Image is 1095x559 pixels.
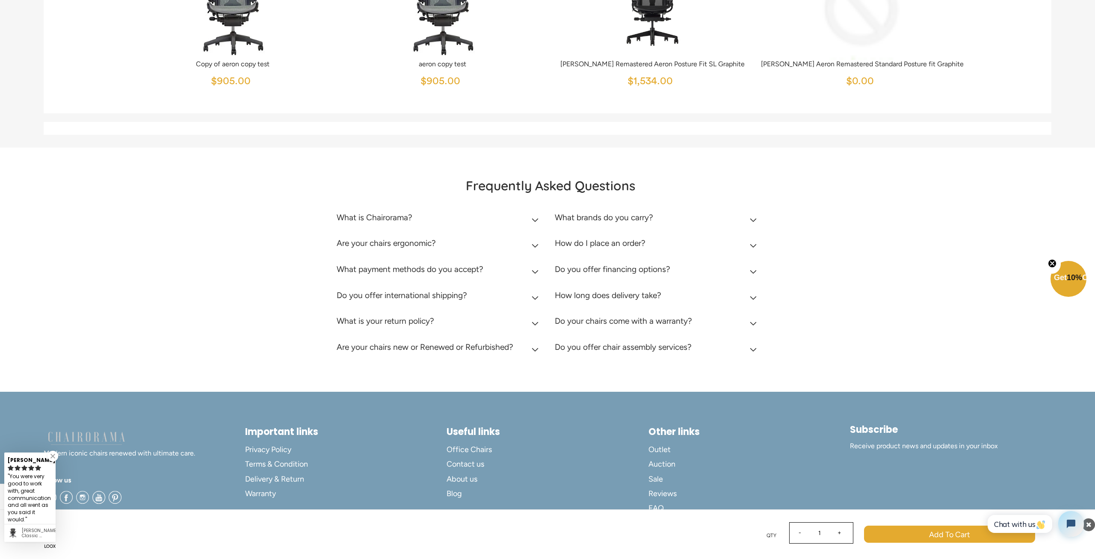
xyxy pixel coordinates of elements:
summary: Are your chairs ergonomic? [337,232,542,258]
h2: What is your return policy? [337,316,434,326]
h4: Folow us [44,475,245,485]
h2: Are your chairs new or Renewed or Refurbished? [337,342,513,352]
a: [PERSON_NAME] Aeron Remastered Standard Posture fit Graphite [761,60,964,68]
svg: rating icon full [28,465,34,471]
summary: Are your chairs new or Renewed or Refurbished? [337,336,542,362]
h2: How do I place an order? [555,238,645,248]
svg: rating icon full [35,465,41,471]
span: $1,534.00 [627,76,677,86]
a: Terms & Condition [245,457,447,472]
summary: Do you offer chair assembly services? [555,336,760,362]
p: Receive product news and updates in your inbox [850,442,1051,451]
iframe: Tidio Chat [978,504,1091,544]
div: Get10%OffClose teaser [1051,262,1086,298]
svg: rating icon full [15,465,21,471]
svg: rating icon full [21,465,27,471]
span: 10% [1067,273,1082,282]
h2: Do you offer international shipping? [337,290,467,300]
summary: What brands do you carry? [555,207,760,233]
span: Delivery & Return [245,474,304,484]
summary: Do you offer international shipping? [337,284,542,311]
button: Close teaser [1044,254,1061,274]
span: Terms & Condition [245,459,308,469]
svg: rating icon full [8,465,14,471]
summary: What payment methods do you accept? [337,258,542,284]
h2: How long does delivery take? [555,290,661,300]
summary: What is your return policy? [337,310,542,336]
h2: Are your chairs ergonomic? [337,238,436,248]
span: Contact us [447,459,484,469]
summary: What is Chairorama? [337,207,542,233]
summary: Do you offer financing options? [555,258,760,284]
h2: Frequently Asked Questions [337,177,764,194]
span: $905.00 [420,76,465,86]
span: $0.00 [846,76,878,86]
span: Sale [648,474,663,484]
h2: Other links [648,426,850,438]
summary: Do your chairs come with a warranty? [555,310,760,336]
a: aeron copy test [419,60,466,68]
h2: Important links [245,426,447,438]
a: Auction [648,457,850,472]
span: FAQ [648,503,664,513]
h2: Do you offer chair assembly services? [555,342,692,352]
span: Reviews [648,489,677,499]
a: Warranty [245,486,447,501]
a: [PERSON_NAME] Remastered Aeron Posture Fit SL Graphite [560,60,745,68]
a: Outlet [648,442,850,457]
a: Privacy Policy [245,442,447,457]
span: Privacy Policy [245,445,291,455]
a: About us [447,472,648,486]
span: $905.00 [211,76,255,86]
summary: How long does delivery take? [555,284,760,311]
h2: What payment methods do you accept? [337,264,483,274]
span: Office Chairs [447,445,492,455]
h2: Do your chairs come with a warranty? [555,316,692,326]
span: Outlet [648,445,671,455]
a: Delivery & Return [245,472,447,486]
h2: Useful links [447,426,648,438]
a: Reviews [648,486,850,501]
a: Contact us [447,457,648,472]
a: Blog [447,486,648,501]
img: chairorama [44,430,129,445]
a: Office Chairs [447,442,648,457]
div: Herman Miller Classic Aeron Chair | Black | Size C [22,528,52,538]
span: Blog [447,489,462,499]
div: [PERSON_NAME] [8,453,52,464]
div: You were very good to work with, great communication and all went as you said it would. [8,472,52,525]
h2: What brands do you carry? [555,213,653,222]
a: Copy of aeron copy test [196,60,269,68]
h2: Subscribe [850,424,1051,435]
span: Get Off [1054,273,1093,282]
span: Auction [648,459,675,469]
a: Sale [648,472,850,486]
span: Warranty [245,489,276,499]
summary: How do I place an order? [555,232,760,258]
h2: What is Chairorama? [337,213,412,222]
a: FAQ [648,501,850,515]
h2: Do you offer financing options? [555,264,670,274]
span: About us [447,474,477,484]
